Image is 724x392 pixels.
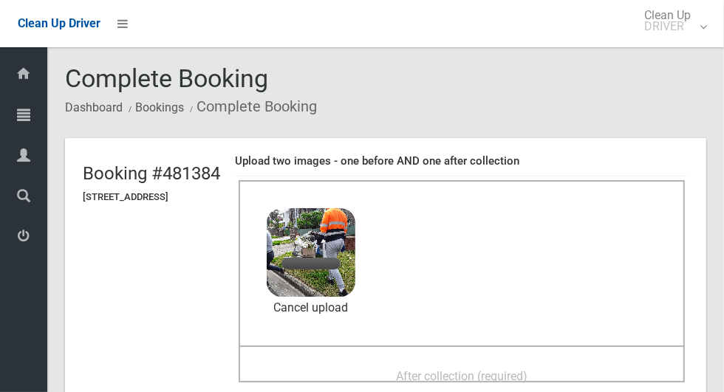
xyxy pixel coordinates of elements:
span: Complete Booking [65,63,268,93]
li: Complete Booking [186,93,317,120]
h4: Upload two images - one before AND one after collection [235,155,689,168]
span: After collection (required) [396,369,527,383]
h5: [STREET_ADDRESS] [83,192,220,202]
a: Bookings [135,100,184,114]
small: DRIVER [644,21,691,32]
a: Clean Up Driver [18,13,100,35]
span: Clean Up [637,10,706,32]
a: Cancel upload [267,297,355,319]
h2: Booking #481384 [83,164,220,183]
span: Clean Up Driver [18,16,100,30]
a: Dashboard [65,100,123,114]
